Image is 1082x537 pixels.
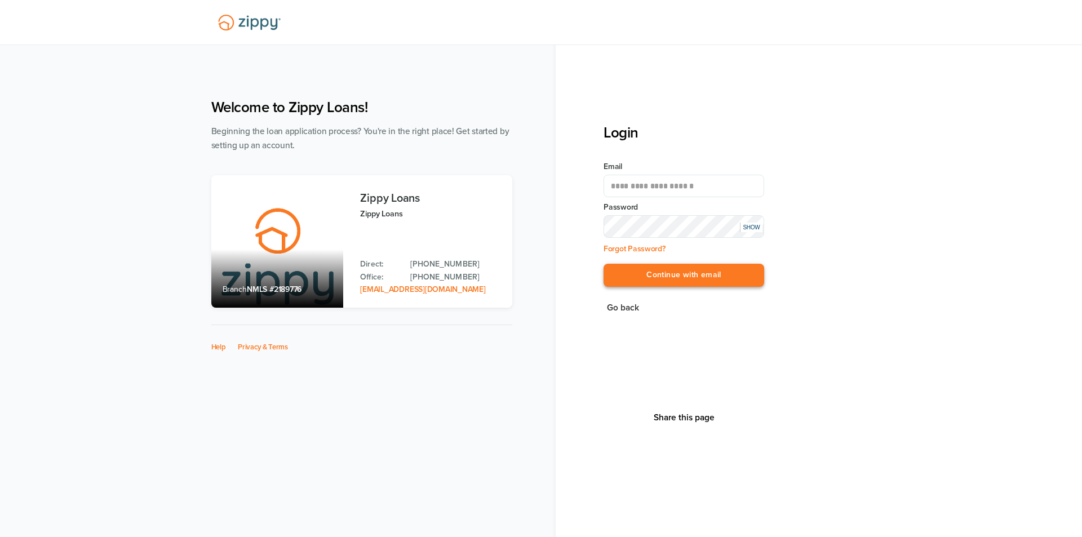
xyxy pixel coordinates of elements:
label: Email [604,161,764,172]
div: SHOW [740,223,762,232]
input: Email Address [604,175,764,197]
button: Continue with email [604,264,764,287]
span: Beginning the loan application process? You're in the right place! Get started by setting up an a... [211,126,509,150]
img: Lender Logo [211,10,287,35]
button: Go back [604,300,642,316]
span: NMLS #2189776 [247,285,301,294]
label: Password [604,202,764,213]
p: Direct: [360,258,399,270]
h1: Welcome to Zippy Loans! [211,99,512,116]
input: Input Password [604,215,764,238]
a: Forgot Password? [604,244,666,254]
p: Office: [360,271,399,283]
a: Privacy & Terms [238,343,288,352]
a: Office Phone: 512-975-2947 [410,271,500,283]
p: Zippy Loans [360,207,500,220]
button: Share This Page [650,412,718,423]
a: Direct Phone: 512-975-2947 [410,258,500,270]
h3: Zippy Loans [360,192,500,205]
h3: Login [604,124,764,141]
a: Email Address: zippyguide@zippymh.com [360,285,485,294]
span: Branch [223,285,247,294]
a: Help [211,343,226,352]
